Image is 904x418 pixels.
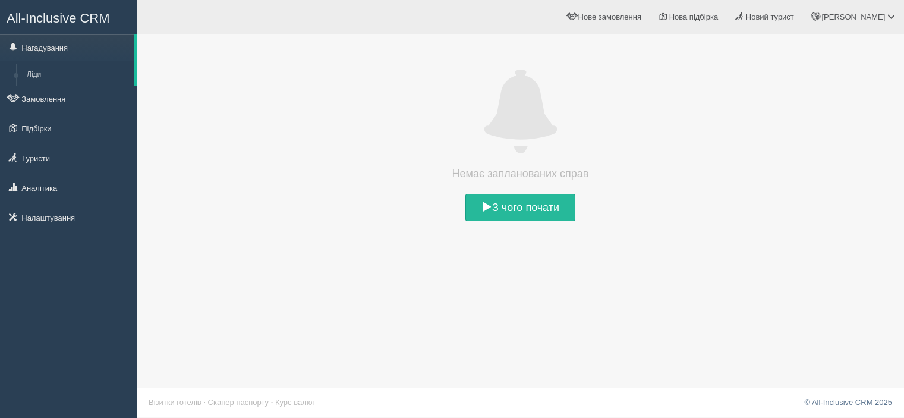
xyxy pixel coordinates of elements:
[804,398,892,407] a: © All-Inclusive CRM 2025
[821,12,885,21] span: [PERSON_NAME]
[746,12,794,21] span: Новий турист
[275,398,316,407] a: Курс валют
[465,194,575,221] a: З чого почати
[1,1,136,33] a: All-Inclusive CRM
[149,398,201,407] a: Візитки готелів
[669,12,719,21] span: Нова підбірка
[7,11,110,26] span: All-Inclusive CRM
[271,398,273,407] span: ·
[21,64,134,86] a: Ліди
[203,398,206,407] span: ·
[431,165,610,182] h4: Немає запланованих справ
[208,398,269,407] a: Сканер паспорту
[578,12,641,21] span: Нове замовлення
